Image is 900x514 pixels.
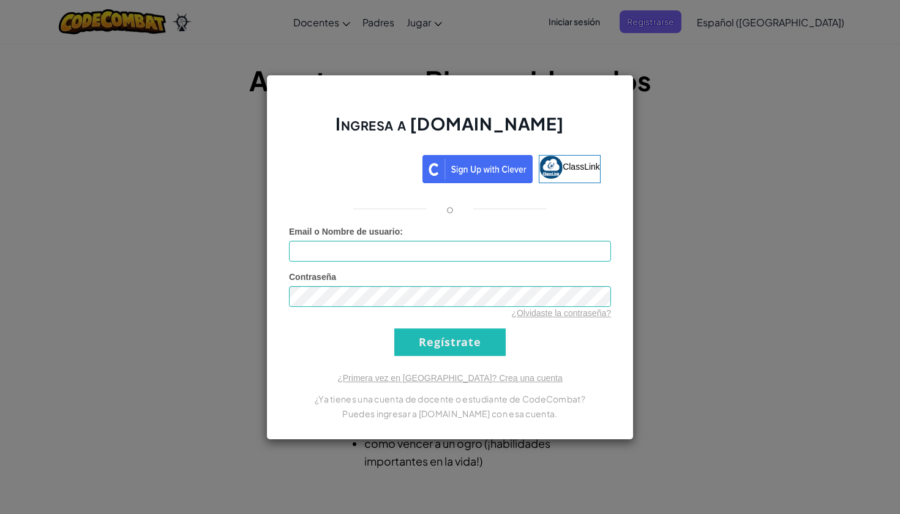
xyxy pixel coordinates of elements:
[289,112,611,148] h2: Ingresa a [DOMAIN_NAME]
[511,308,611,318] a: ¿Olvidaste la contraseña?
[289,227,400,236] span: Email o Nombre de usuario
[299,155,416,183] a: Acceder con Google. Se abre en una pestaña nueva
[422,155,533,183] img: clever_sso_button@2x.png
[293,154,422,181] iframe: Botón de Acceder con Google
[289,272,336,282] span: Contraseña
[539,156,563,179] img: classlink-logo-small.png
[563,161,600,171] span: ClassLink
[289,391,611,406] p: ¿Ya tienes una cuenta de docente o estudiante de CodeCombat?
[289,225,403,238] label: :
[337,373,563,383] a: ¿Primera vez en [GEOGRAPHIC_DATA]? Crea una cuenta
[299,154,416,181] div: Acceder con Google. Se abre en una pestaña nueva
[289,406,611,421] p: Puedes ingresar a [DOMAIN_NAME] con esa cuenta.
[446,202,454,216] p: o
[394,328,506,356] input: Regístrate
